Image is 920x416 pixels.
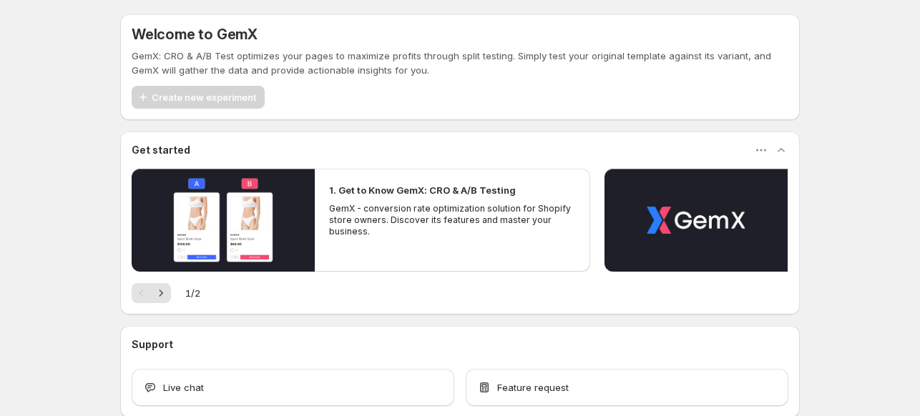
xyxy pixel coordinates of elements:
[605,169,788,272] button: Play video
[151,283,171,303] button: Next
[132,337,173,352] h3: Support
[132,143,190,157] h3: Get started
[132,169,315,272] button: Play video
[132,283,171,303] nav: Pagination
[163,380,204,395] span: Live chat
[329,203,575,237] p: GemX - conversion rate optimization solution for Shopify store owners. Discover its features and ...
[329,183,516,197] h2: 1. Get to Know GemX: CRO & A/B Testing
[185,286,200,300] span: 1 / 2
[132,26,258,43] h5: Welcome to GemX
[497,380,569,395] span: Feature request
[132,49,788,77] p: GemX: CRO & A/B Test optimizes your pages to maximize profits through split testing. Simply test ...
